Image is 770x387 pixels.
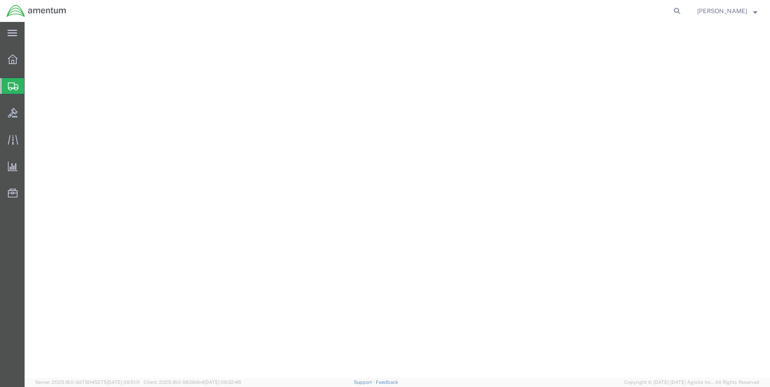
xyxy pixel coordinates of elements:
img: logo [6,4,67,18]
span: Copyright © [DATE]-[DATE] Agistix Inc., All Rights Reserved [624,379,759,386]
a: Support [354,380,376,385]
span: Client: 2025.18.0-9839db4 [144,380,241,385]
a: Feedback [376,380,398,385]
span: Server: 2025.18.0-dd719145275 [35,380,140,385]
iframe: FS Legacy Container [25,22,770,378]
span: Michael Aranda [697,6,747,16]
button: [PERSON_NAME] [697,6,758,16]
span: [DATE] 09:32:48 [204,380,241,385]
span: [DATE] 09:51:11 [107,380,140,385]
